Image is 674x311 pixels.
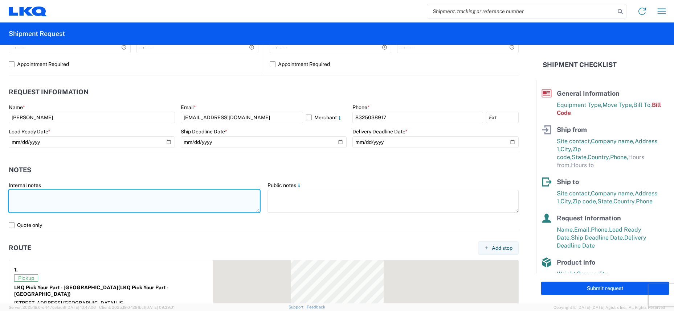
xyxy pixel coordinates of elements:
[557,138,591,145] span: Site contact,
[572,154,588,161] span: State,
[571,162,594,169] span: Hours to
[572,198,597,205] span: Zip code,
[571,234,624,241] span: Ship Deadline Date,
[270,58,519,70] label: Appointment Required
[352,104,369,111] label: Phone
[352,128,408,135] label: Delivery Deadline Date
[613,198,636,205] span: Country,
[554,304,665,311] span: Copyright © [DATE]-[DATE] Agistix Inc., All Rights Reserved
[557,178,579,186] span: Ship to
[66,305,96,310] span: [DATE] 10:47:06
[577,270,608,277] span: Commodity
[9,182,41,188] label: Internal notes
[9,88,89,96] h2: Request Information
[99,305,175,310] span: Client: 2025.19.0-129fbcf
[557,226,574,233] span: Name,
[610,154,628,161] span: Phone,
[560,146,572,153] span: City,
[181,104,196,111] label: Email
[557,270,577,277] span: Weight,
[591,226,609,233] span: Phone,
[307,305,325,309] a: Feedback
[9,29,65,38] h2: Shipment Request
[633,101,652,108] span: Bill To,
[486,112,519,123] input: Ext
[557,258,595,266] span: Product info
[597,198,613,205] span: State,
[9,104,25,111] label: Name
[427,4,615,18] input: Shipment, tracking or reference number
[636,198,653,205] span: Phone
[145,305,175,310] span: [DATE] 09:39:01
[9,305,96,310] span: Server: 2025.19.0-d447cefac8f
[9,244,31,252] h2: Route
[14,274,38,282] span: Pickup
[289,305,307,309] a: Support
[14,265,18,274] strong: 1.
[541,282,669,295] button: Submit request
[591,190,635,197] span: Company name,
[557,126,587,133] span: Ship from
[14,285,168,297] span: (LKQ Pick Your Part - [GEOGRAPHIC_DATA])
[543,61,617,69] h2: Shipment Checklist
[181,128,227,135] label: Ship Deadline Date
[591,138,635,145] span: Company name,
[63,300,123,306] span: [GEOGRAPHIC_DATA] US
[9,219,519,231] label: Quote only
[492,245,512,252] span: Add stop
[557,90,620,97] span: General Information
[478,241,519,255] button: Add stop
[9,128,50,135] label: Load Ready Date
[557,214,621,222] span: Request Information
[574,226,591,233] span: Email,
[557,101,602,108] span: Equipment Type,
[602,101,633,108] span: Move Type,
[267,182,302,188] label: Public notes
[588,154,610,161] span: Country,
[14,285,168,297] strong: LKQ Pick Your Part - [GEOGRAPHIC_DATA]
[306,112,347,123] label: Merchant
[560,198,572,205] span: City,
[557,190,591,197] span: Site contact,
[9,166,31,174] h2: Notes
[14,300,63,306] span: [STREET_ADDRESS],
[9,58,258,70] label: Appointment Required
